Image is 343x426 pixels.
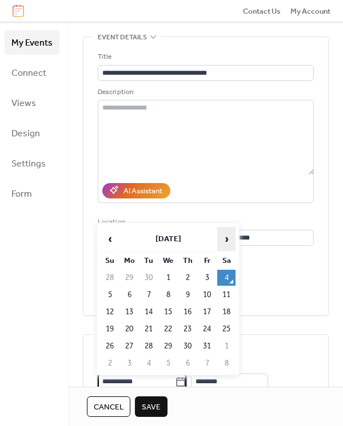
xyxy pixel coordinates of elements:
[120,287,138,303] td: 6
[218,228,235,250] span: ›
[11,155,46,173] span: Settings
[243,5,281,17] a: Contact Us
[94,401,123,413] span: Cancel
[217,253,236,269] th: Sa
[98,87,312,98] div: Description
[120,227,216,251] th: [DATE]
[101,228,118,250] span: ‹
[139,304,158,320] td: 14
[178,321,197,337] td: 23
[198,253,216,269] th: Fr
[5,151,59,176] a: Settings
[159,253,177,269] th: We
[11,64,46,82] span: Connect
[13,5,24,17] img: logo
[101,338,119,354] td: 26
[178,287,197,303] td: 9
[217,287,236,303] td: 11
[87,396,130,417] button: Cancel
[11,95,36,112] span: Views
[178,253,197,269] th: Th
[178,270,197,286] td: 2
[5,91,59,115] a: Views
[101,253,119,269] th: Su
[290,5,330,17] a: My Account
[159,321,177,337] td: 22
[101,304,119,320] td: 12
[178,304,197,320] td: 16
[159,355,177,371] td: 5
[11,125,40,143] span: Design
[178,355,197,371] td: 6
[98,32,147,43] span: Event details
[217,304,236,320] td: 18
[139,270,158,286] td: 30
[5,181,59,206] a: Form
[101,270,119,286] td: 28
[198,304,216,320] td: 17
[120,253,138,269] th: Mo
[5,60,59,85] a: Connect
[178,338,197,354] td: 30
[11,34,53,52] span: My Events
[159,304,177,320] td: 15
[142,401,161,413] span: Save
[120,321,138,337] td: 20
[159,338,177,354] td: 29
[198,338,216,354] td: 31
[101,287,119,303] td: 5
[135,396,167,417] button: Save
[139,338,158,354] td: 28
[101,321,119,337] td: 19
[159,270,177,286] td: 1
[243,6,281,17] span: Contact Us
[102,183,170,198] button: AI Assistant
[120,304,138,320] td: 13
[198,321,216,337] td: 24
[5,121,59,145] a: Design
[217,355,236,371] td: 8
[198,287,216,303] td: 10
[290,6,330,17] span: My Account
[5,30,59,55] a: My Events
[217,338,236,354] td: 1
[139,321,158,337] td: 21
[217,321,236,337] td: 25
[139,253,158,269] th: Tu
[139,355,158,371] td: 4
[159,287,177,303] td: 8
[120,355,138,371] td: 3
[217,270,236,286] td: 4
[198,270,216,286] td: 3
[98,51,312,63] div: Title
[98,217,312,228] div: Location
[198,355,216,371] td: 7
[120,338,138,354] td: 27
[120,270,138,286] td: 29
[11,185,32,203] span: Form
[123,185,162,197] div: AI Assistant
[139,287,158,303] td: 7
[101,355,119,371] td: 2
